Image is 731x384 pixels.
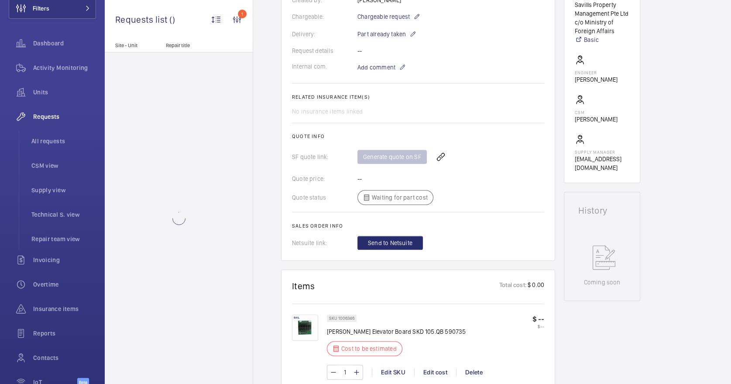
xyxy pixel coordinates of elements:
h2: Quote info [292,133,544,139]
button: Send to Netsuite [357,236,423,250]
span: Repair team view [31,235,96,243]
p: Coming soon [583,278,620,287]
p: Repair title [166,42,223,48]
p: Supply manager [575,149,629,155]
div: Delete [456,368,491,377]
div: Edit SKU [372,368,414,377]
span: Technical S. view [31,210,96,219]
span: Invoicing [33,256,96,264]
span: Supply view [31,186,96,194]
h1: History [578,206,626,215]
p: SKU 1006346 [329,317,354,320]
p: Site - Unit [105,42,162,48]
p: $ 0.00 [527,280,544,291]
span: Units [33,88,96,97]
span: Dashboard [33,39,96,48]
div: Edit cost [414,368,456,377]
span: Activity Monitoring [33,63,96,72]
span: Reports [33,329,96,338]
p: Engineer [575,70,618,75]
h2: Related insurance item(s) [292,94,544,100]
h2: Sales order info [292,223,544,229]
p: Part already taken [357,29,416,39]
p: Savills Property Management Pte Ltd c/o Ministry of Foreign Affairs [575,0,629,35]
span: Overtime [33,280,96,289]
span: Requests [33,112,96,121]
span: Contacts [33,353,96,362]
span: Send to Netsuite [368,239,412,247]
p: Cost to be estimated [341,344,397,353]
p: CSM [575,110,618,115]
p: $ -- [532,324,544,329]
span: Insurance items [33,304,96,313]
p: Total cost: [499,280,527,291]
span: Filters [33,4,49,13]
p: [EMAIL_ADDRESS][DOMAIN_NAME] [575,155,629,172]
span: Add comment [357,63,395,72]
a: Basic [575,35,629,44]
img: q9TZzODD5ANqa6GI7Q1ZWyT1l5cW_hBU068n9YPnPoMK-yt7.jpeg [292,315,318,341]
span: Chargeable request [357,12,410,21]
p: $ -- [532,315,544,324]
h1: Items [292,280,315,291]
p: [PERSON_NAME] [575,115,618,124]
p: [PERSON_NAME] [575,75,618,84]
span: Requests list [115,14,169,25]
p: [PERSON_NAME] Elevator Board SKD 105.QB 590735 [327,327,466,336]
span: CSM view [31,161,96,170]
span: All requests [31,137,96,145]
